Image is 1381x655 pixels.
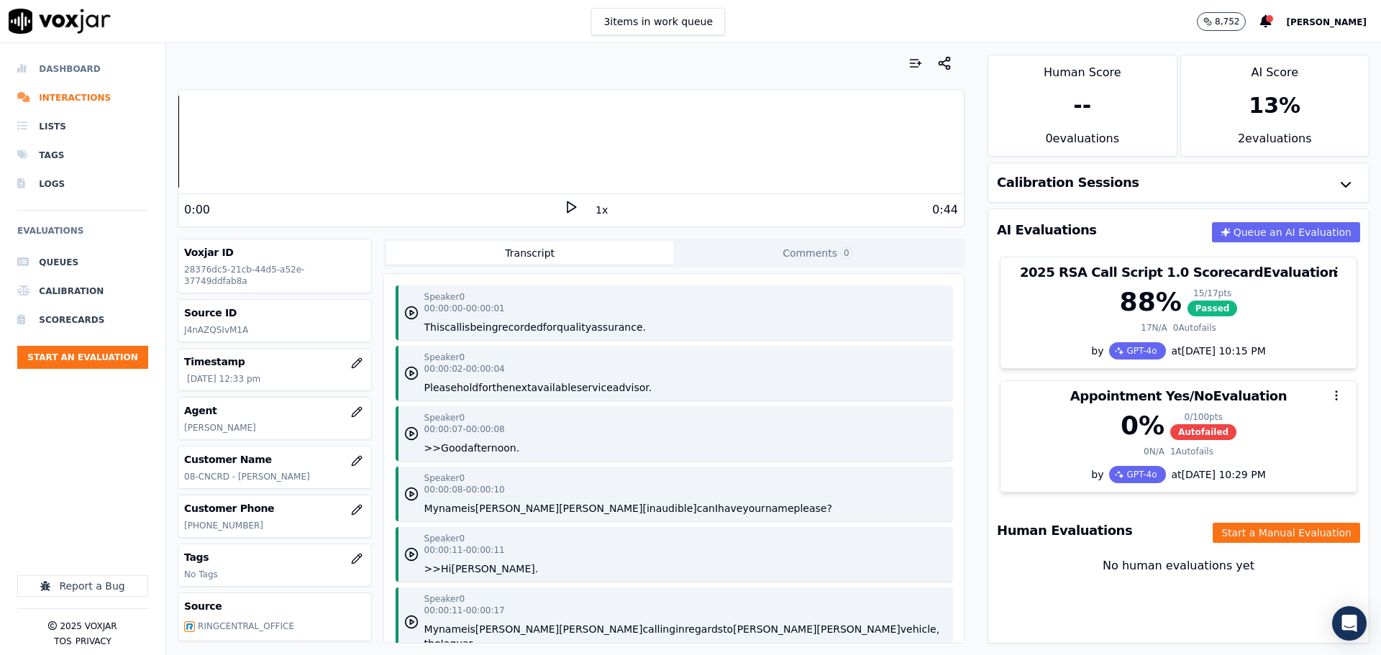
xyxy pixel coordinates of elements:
[1197,12,1246,31] button: 8,752
[1213,523,1360,543] button: Start a Manual Evaluation
[1109,342,1165,359] div: GPT-4o
[1141,322,1167,334] div: 17 N/A
[1170,446,1213,457] div: 1 Autofails
[718,501,742,516] button: have
[1212,222,1360,242] button: Queue an AI Evaluation
[60,620,117,632] p: 2025 Voxjar
[17,170,148,198] a: Logs
[478,380,492,395] button: for
[997,224,1097,237] h3: AI Evaluations
[1286,17,1367,27] span: [PERSON_NAME]
[424,533,465,544] p: Speaker 0
[424,291,465,303] p: Speaker 0
[184,471,365,482] p: 08-CNCRD - [PERSON_NAME]
[424,562,441,576] button: >>
[988,55,1176,81] div: Human Score
[424,472,465,484] p: Speaker 0
[424,544,505,556] p: 00:00:11 - 00:00:11
[424,412,465,423] p: Speaker 0
[424,501,439,516] button: My
[424,622,439,636] button: My
[932,201,958,219] div: 0:44
[184,201,210,219] div: 0:00
[424,423,505,435] p: 00:00:07 - 00:00:08
[475,501,559,516] button: [PERSON_NAME]
[1181,55,1369,81] div: AI Score
[1166,344,1266,358] div: at [DATE] 10:15 PM
[424,441,441,455] button: >>
[424,636,441,651] button: the
[17,575,148,597] button: Report a Bug
[424,484,505,495] p: 00:00:08 - 00:00:10
[1188,288,1238,299] div: 15 / 17 pts
[559,622,642,636] button: [PERSON_NAME]
[1001,466,1357,492] div: by
[642,501,696,516] button: [inaudible]
[424,605,505,616] p: 00:00:11 - 00:00:17
[1073,93,1091,119] div: --
[1332,606,1367,641] div: Open Intercom Messenger
[17,141,148,170] a: Tags
[184,569,365,580] p: No Tags
[451,562,538,576] button: [PERSON_NAME].
[184,306,365,320] h3: Source ID
[424,352,465,363] p: Speaker 0
[1181,130,1369,156] div: 2 evaluation s
[498,320,543,334] button: recorded
[462,320,470,334] button: is
[1121,411,1164,440] div: 0 %
[591,8,725,35] button: 3items in work queue
[17,83,148,112] a: Interactions
[840,247,853,260] span: 0
[184,354,365,369] h3: Timestamp
[445,320,462,334] button: call
[742,501,765,516] button: your
[184,324,365,336] p: J4nAZQSIvM1A
[697,501,715,516] button: can
[674,242,962,265] button: Comments
[54,636,71,647] button: TOS
[997,524,1132,537] h3: Human Evaluations
[184,621,195,632] img: RINGCENTRAL_OFFICE_icon
[468,501,475,516] button: is
[424,320,445,334] button: This
[184,403,365,418] h3: Agent
[184,550,365,564] h3: Tags
[17,55,148,83] a: Dashboard
[441,562,451,576] button: Hi
[816,622,900,636] button: [PERSON_NAME]
[675,622,685,636] button: in
[723,622,733,636] button: to
[17,248,148,277] a: Queues
[1188,301,1238,316] span: Passed
[468,441,519,455] button: afternoon.
[492,380,509,395] button: the
[439,501,468,516] button: name
[794,501,832,516] button: please?
[17,112,148,141] a: Lists
[187,373,365,385] p: [DATE] 12:33 pm
[184,264,365,287] p: 28376dc5-21cb-44d5-a52e-37749ddfab8a
[441,636,475,651] button: Jaguar.
[577,380,613,395] button: service
[997,176,1139,189] h3: Calibration Sessions
[195,618,297,635] div: RINGCENTRAL_OFFICE
[1197,12,1260,31] button: 8,752
[17,222,148,248] h6: Evaluations
[765,501,794,516] button: name
[685,622,723,636] button: regards
[184,520,365,531] p: [PHONE_NUMBER]
[988,130,1176,156] div: 0 evaluation s
[557,320,591,334] button: quality
[613,380,652,395] button: advisor.
[901,622,939,636] button: vehicle,
[468,622,475,636] button: is
[1144,446,1164,457] div: 0 N/A
[509,380,531,395] button: next
[184,501,365,516] h3: Customer Phone
[17,277,148,306] a: Calibration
